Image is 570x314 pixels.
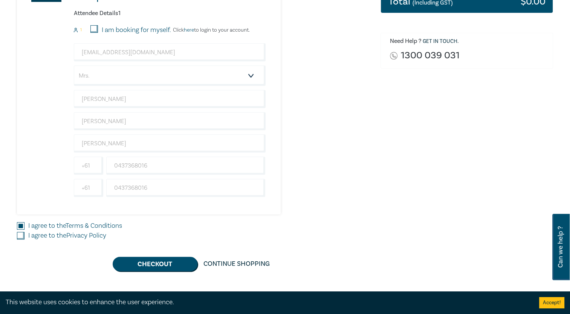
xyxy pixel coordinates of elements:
label: I agree to the [28,221,122,231]
button: Accept cookies [539,297,564,308]
label: I am booking for myself. [102,25,171,35]
h6: Need Help ? . [390,38,547,45]
input: Mobile* [106,157,266,175]
p: Click to login to your account. [171,27,250,33]
a: Get in touch [423,38,457,45]
h6: Attendee Details 1 [74,10,266,17]
a: 1300 039 031 [400,50,459,61]
button: Checkout [113,257,197,271]
label: I agree to the [28,231,106,241]
input: Company [74,134,266,152]
a: here [184,27,194,34]
input: +61 [74,157,103,175]
a: Continue Shopping [197,257,276,271]
input: Last Name* [74,112,266,130]
a: Terms & Conditions [66,221,122,230]
a: Privacy Policy [66,231,106,240]
input: Phone [106,179,266,197]
input: First Name* [74,90,266,108]
div: This website uses cookies to enhance the user experience. [6,297,528,307]
input: +61 [74,179,103,197]
small: 1 [80,27,82,33]
span: Can we help ? [557,218,564,276]
input: Attendee Email* [74,43,266,61]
